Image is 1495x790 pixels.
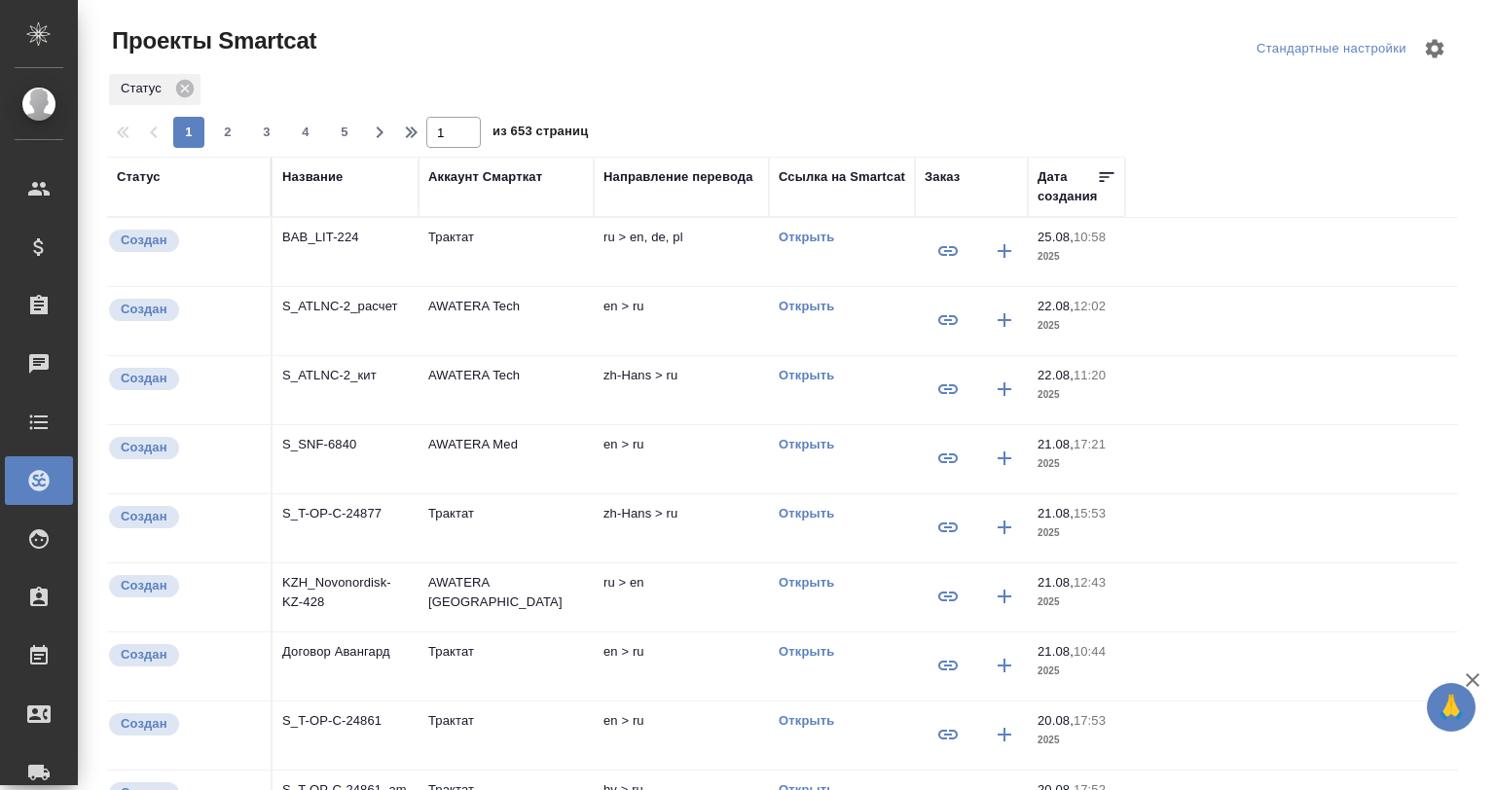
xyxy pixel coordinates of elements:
[329,123,360,142] span: 5
[1252,34,1411,64] div: split button
[282,711,409,731] p: S_T-OP-C-24861
[1038,506,1074,521] p: 21.08,
[282,297,409,316] p: S_ATLNC-2_расчет
[419,356,594,424] td: AWATERA Tech
[603,228,759,247] p: ru > en, de, pl
[419,563,594,631] td: AWATERA [GEOGRAPHIC_DATA]
[779,230,834,244] a: Открыть
[1038,247,1115,267] p: 2025
[1038,644,1074,659] p: 21.08,
[282,642,409,662] p: Договор Авангард
[1074,437,1106,451] p: 17:21
[251,117,282,148] button: 3
[1038,316,1115,336] p: 2025
[1074,230,1106,244] p: 10:58
[925,711,971,758] button: Привязать к существующему заказу
[925,228,971,274] button: Привязать к существующему заказу
[290,117,321,148] button: 4
[109,74,201,105] div: Статус
[925,435,971,482] button: Привязать к существующему заказу
[1074,299,1106,313] p: 12:02
[121,231,167,250] p: Создан
[1427,683,1476,732] button: 🙏
[282,435,409,454] p: S_SNF-6840
[925,167,960,187] div: Заказ
[419,287,594,355] td: AWATERA Tech
[1074,575,1106,590] p: 12:43
[282,504,409,523] p: S_T-OP-C-24877
[329,117,360,148] button: 5
[282,366,409,385] p: S_ATLNC-2_кит
[1074,644,1106,659] p: 10:44
[779,575,834,590] a: Открыть
[117,167,161,187] div: Статус
[981,504,1028,551] button: Создать заказ
[1038,575,1074,590] p: 21.08,
[492,120,588,148] span: из 653 страниц
[282,573,409,612] p: KZH_Novonordisk-KZ-428
[1074,506,1106,521] p: 15:53
[1038,368,1074,382] p: 22.08,
[1038,523,1115,543] p: 2025
[121,438,167,457] p: Создан
[1038,299,1074,313] p: 22.08,
[428,167,542,187] div: Аккаунт Смарткат
[212,117,243,148] button: 2
[603,504,759,523] p: zh-Hans > ru
[981,366,1028,413] button: Создать заказ
[779,644,834,659] a: Открыть
[1038,385,1115,405] p: 2025
[603,711,759,731] p: en > ru
[419,701,594,770] td: Трактат
[290,123,321,142] span: 4
[603,366,759,385] p: zh-Hans > ru
[1038,662,1115,681] p: 2025
[603,435,759,454] p: en > ru
[925,366,971,413] button: Привязать к существующему заказу
[981,435,1028,482] button: Создать заказ
[925,504,971,551] button: Привязать к существующему заказу
[981,297,1028,343] button: Создать заказ
[121,714,167,734] p: Создан
[1074,713,1106,728] p: 17:53
[419,632,594,700] td: Трактат
[1038,731,1115,750] p: 2025
[981,711,1028,758] button: Создать заказ
[603,297,759,316] p: en > ru
[282,167,343,187] div: Название
[121,79,168,98] p: Статус
[282,228,409,247] p: BAB_LIT-224
[121,507,167,526] p: Создан
[1038,167,1097,206] div: Дата создания
[779,713,834,728] a: Открыть
[1038,230,1074,244] p: 25.08,
[981,573,1028,620] button: Создать заказ
[419,218,594,286] td: Трактат
[212,123,243,142] span: 2
[779,299,834,313] a: Открыть
[981,228,1028,274] button: Создать заказ
[981,642,1028,689] button: Создать заказ
[779,167,905,187] div: Ссылка на Smartcat
[925,642,971,689] button: Привязать к существующему заказу
[1411,25,1458,72] span: Настроить таблицу
[121,576,167,595] p: Создан
[603,642,759,662] p: en > ru
[603,573,759,592] p: ru > en
[1435,687,1468,728] span: 🙏
[107,25,316,56] span: Проекты Smartcat
[1038,592,1115,612] p: 2025
[121,300,167,319] p: Создан
[1038,437,1074,451] p: 21.08,
[1038,713,1074,728] p: 20.08,
[121,645,167,664] p: Создан
[419,494,594,562] td: Трактат
[1074,368,1106,382] p: 11:20
[925,297,971,343] button: Привязать к существующему заказу
[779,368,834,382] a: Открыть
[603,167,753,187] div: Направление перевода
[121,369,167,388] p: Создан
[779,506,834,521] a: Открыть
[779,437,834,451] a: Открыть
[925,573,971,620] button: Привязать к существующему заказу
